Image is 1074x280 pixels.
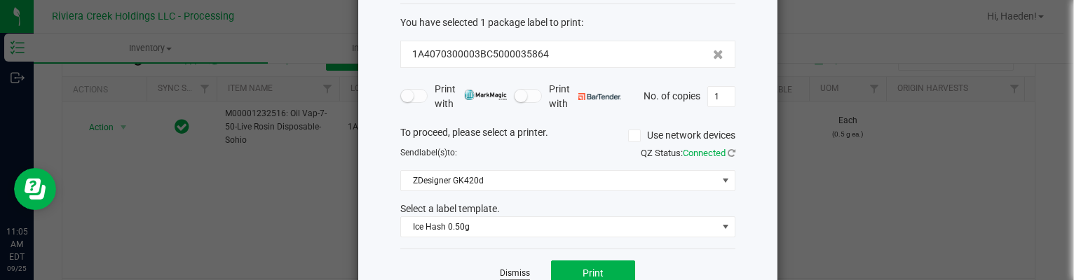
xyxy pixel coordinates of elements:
div: To proceed, please select a printer. [390,125,746,146]
span: QZ Status: [641,148,735,158]
span: Connected [683,148,726,158]
div: Select a label template. [390,202,746,216]
div: : [400,15,735,30]
span: ZDesigner GK420d [401,171,717,190]
span: 1A4070300003BC5000035864 [412,47,549,62]
span: No. of copies [644,90,700,101]
span: Ice Hash 0.50g [401,217,717,237]
label: Use network devices [628,128,735,143]
img: mark_magic_cybra.png [464,90,507,100]
span: You have selected 1 package label to print [400,17,581,28]
span: label(s) [419,148,447,157]
span: Print with [435,82,507,111]
span: Send to: [400,148,457,157]
img: bartender.png [578,93,621,100]
span: Print [583,267,604,279]
a: Dismiss [500,267,530,279]
iframe: Resource center [14,168,56,210]
span: Print with [549,82,621,111]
